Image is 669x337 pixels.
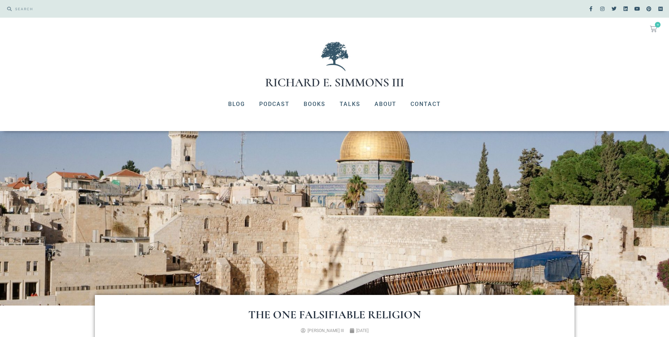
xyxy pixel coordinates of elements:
[221,95,252,113] a: Blog
[333,95,367,113] a: Talks
[297,95,333,113] a: Books
[12,4,331,14] input: SEARCH
[308,328,344,333] span: [PERSON_NAME] III
[641,21,665,37] a: 0
[403,95,448,113] a: Contact
[349,327,369,334] a: [DATE]
[655,22,661,28] span: 0
[252,95,297,113] a: Podcast
[356,328,369,333] time: [DATE]
[123,309,546,320] h1: The One Falsifiable Religion
[367,95,403,113] a: About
